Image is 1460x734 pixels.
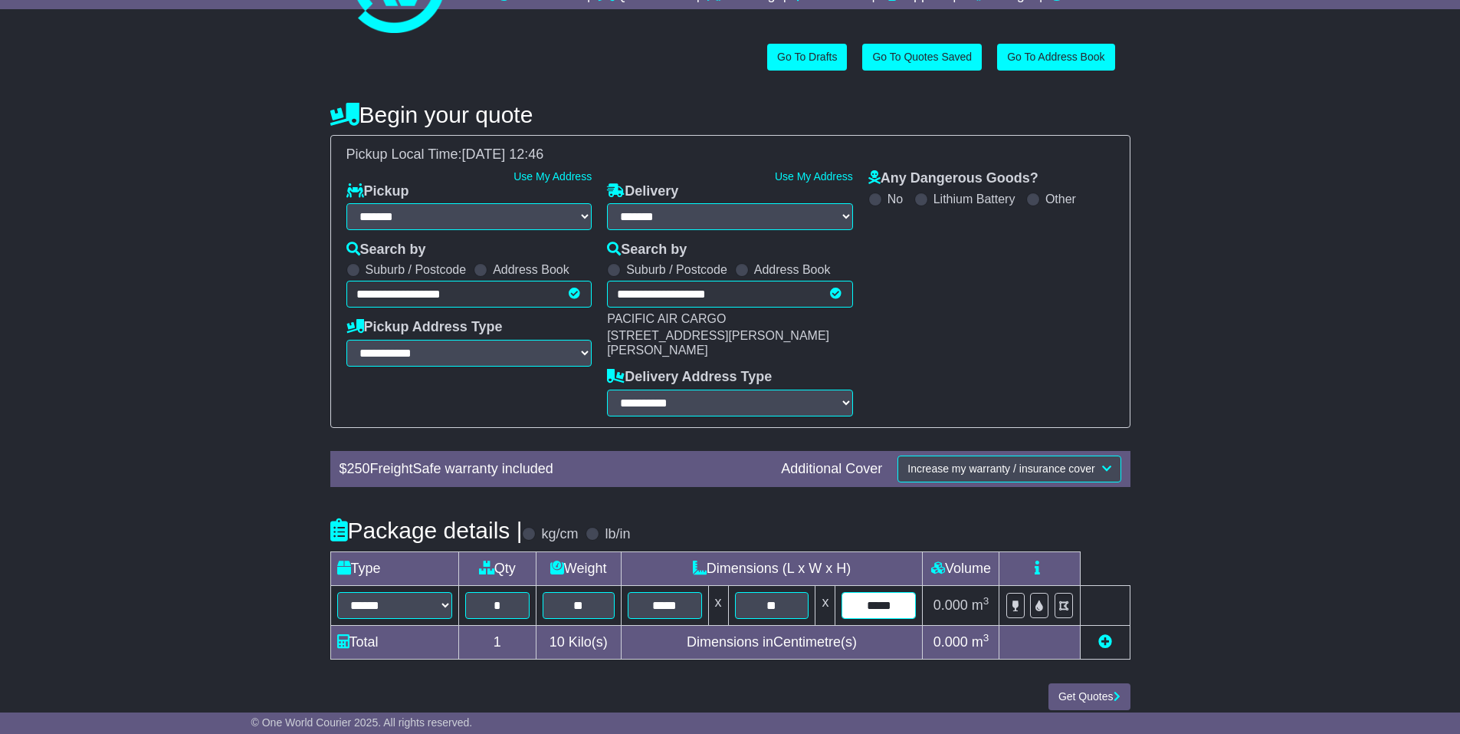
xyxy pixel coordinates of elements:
[458,625,536,659] td: 1
[907,462,1094,475] span: Increase my warranty / insurance cover
[346,319,503,336] label: Pickup Address Type
[536,625,621,659] td: Kilo(s)
[513,170,592,183] a: Use My Address
[933,634,968,650] span: 0.000
[887,192,903,206] label: No
[767,44,847,71] a: Go To Drafts
[983,632,989,643] sup: 3
[897,456,1120,482] button: Increase my warranty / insurance cover
[462,146,544,162] span: [DATE] 12:46
[997,44,1114,71] a: Go To Address Book
[346,183,409,200] label: Pickup
[330,625,458,659] td: Total
[972,634,989,650] span: m
[933,192,1015,206] label: Lithium Battery
[1045,192,1076,206] label: Other
[366,262,467,277] label: Suburb / Postcode
[1048,683,1130,710] button: Get Quotes
[972,597,989,613] span: m
[458,551,536,585] td: Qty
[607,183,678,200] label: Delivery
[815,585,835,625] td: x
[868,170,1038,187] label: Any Dangerous Goods?
[332,461,774,478] div: $ FreightSafe warranty included
[933,597,968,613] span: 0.000
[339,146,1122,163] div: Pickup Local Time:
[541,526,578,543] label: kg/cm
[536,551,621,585] td: Weight
[330,551,458,585] td: Type
[775,170,853,183] a: Use My Address
[983,595,989,607] sup: 3
[621,625,923,659] td: Dimensions in Centimetre(s)
[251,716,473,729] span: © One World Courier 2025. All rights reserved.
[607,312,726,325] span: PACIFIC AIR CARGO
[923,551,999,585] td: Volume
[607,329,829,357] span: [STREET_ADDRESS][PERSON_NAME][PERSON_NAME]
[607,242,687,258] label: Search by
[607,369,772,386] label: Delivery Address Type
[605,526,630,543] label: lb/in
[493,262,569,277] label: Address Book
[862,44,982,71] a: Go To Quotes Saved
[708,585,728,625] td: x
[621,551,923,585] td: Dimensions (L x W x H)
[346,242,426,258] label: Search by
[550,634,565,650] span: 10
[1098,634,1112,650] a: Add new item
[330,518,523,543] h4: Package details |
[626,262,727,277] label: Suburb / Postcode
[347,461,370,476] span: 250
[773,461,890,478] div: Additional Cover
[754,262,831,277] label: Address Book
[330,102,1130,127] h4: Begin your quote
